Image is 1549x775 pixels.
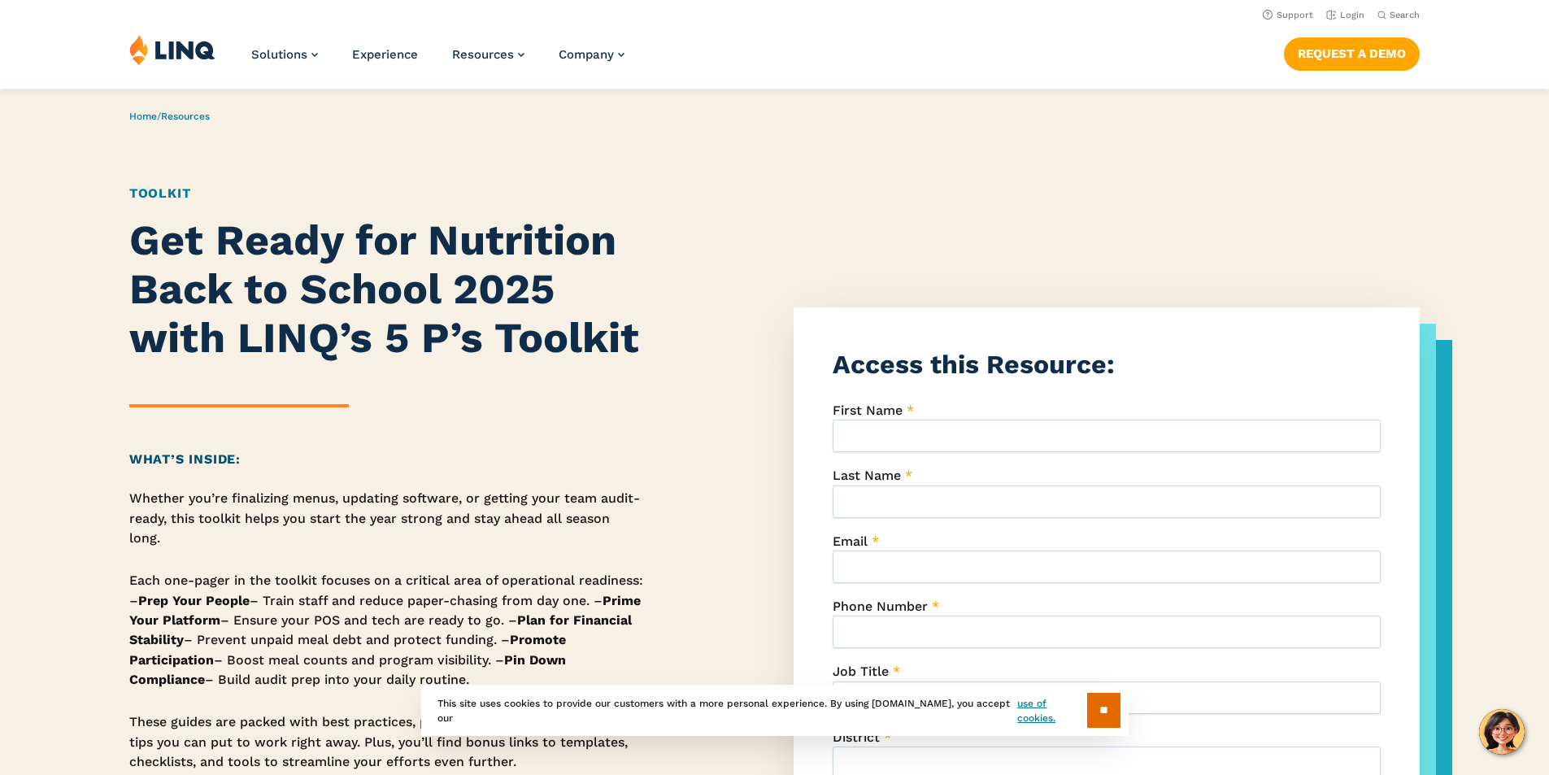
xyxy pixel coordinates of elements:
button: Open Search Bar [1377,9,1420,21]
a: Company [559,47,624,62]
p: Whether you’re finalizing menus, updating software, or getting your team audit-ready, this toolki... [129,489,645,548]
a: Request a Demo [1284,37,1420,70]
strong: Promote Participation [129,632,566,667]
span: Email [833,533,868,549]
a: use of cookies. [1017,696,1086,725]
p: Each one-pager in the toolkit focuses on a critical area of operational readiness: – – Train staf... [129,571,645,690]
a: Resources [452,47,524,62]
a: Home [129,111,157,122]
a: Login [1326,10,1364,20]
a: Resources [161,111,210,122]
span: Company [559,47,614,62]
span: / [129,111,210,122]
span: Resources [452,47,514,62]
button: Hello, have a question? Let’s chat. [1479,709,1525,755]
img: LINQ | K‑12 Software [129,34,215,65]
span: First Name [833,403,903,418]
strong: Plan for Financial Stability [129,612,632,647]
nav: Primary Navigation [251,34,624,88]
span: Last Name [833,468,901,483]
span: Phone Number [833,599,928,614]
span: Search [1390,10,1420,20]
nav: Button Navigation [1284,34,1420,70]
a: Toolkit [129,185,191,201]
div: This site uses cookies to provide our customers with a more personal experience. By using [DOMAIN... [421,685,1129,736]
strong: Prime Your Platform [129,593,641,628]
strong: Pin Down Compliance [129,652,566,687]
span: Solutions [251,47,307,62]
strong: Get Ready for Nutrition Back to School 2025 with LINQ’s 5 P’s Toolkit [129,216,639,363]
h3: Access this Resource: [833,346,1381,383]
h2: What’s Inside: [129,450,645,469]
a: Support [1263,10,1313,20]
strong: Prep Your People [138,593,250,608]
span: Job Title [833,664,889,679]
a: Solutions [251,47,318,62]
a: Experience [352,47,418,62]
